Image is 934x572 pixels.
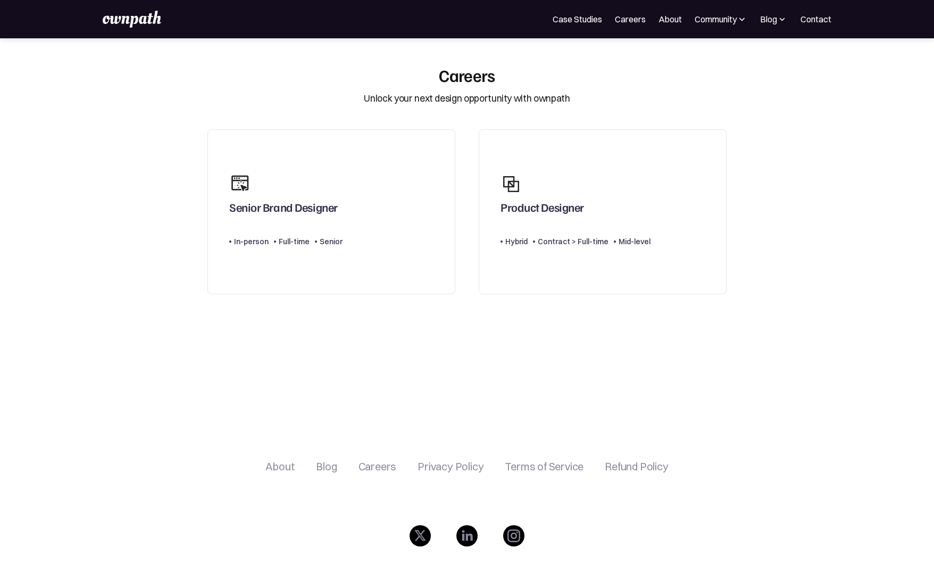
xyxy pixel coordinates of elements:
div: Community [695,13,747,26]
div: Blog [760,13,777,26]
div: Mid-level [619,235,651,248]
a: Product DesignerHybridContract > Full-timeMid-level [479,129,727,295]
div: Community [695,13,737,26]
a: About [265,460,295,473]
div: Senior Brand Designer [229,200,338,219]
a: Privacy Policy [418,460,483,473]
div: Full-time [279,235,310,248]
div: Unlock your next design opportunity with ownpath [364,92,570,105]
a: Contact [800,13,831,26]
a: About [658,13,682,26]
a: Careers [358,460,397,473]
a: Refund Policy [605,460,668,473]
div: Senior [320,235,343,248]
div: Contract > Full-time [538,235,608,248]
a: Case Studies [553,13,602,26]
a: Senior Brand DesignerIn-personFull-timeSenior [207,129,455,295]
div: Hybrid [505,235,528,248]
div: Blog [760,13,788,26]
a: Terms of Service [505,460,583,473]
div: In-person [234,235,269,248]
div: Product Designer [501,200,584,219]
a: Blog [316,460,337,473]
div: Careers [439,65,495,85]
a: Careers [615,13,646,26]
